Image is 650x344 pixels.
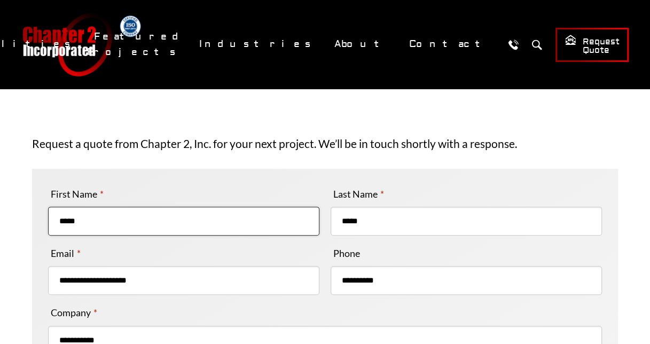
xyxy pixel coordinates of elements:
[192,33,322,56] a: Industries
[32,135,618,153] p: Request a quote from Chapter 2, Inc. for your next project. We’ll be in touch shortly with a resp...
[21,13,112,76] a: Chapter 2 Incorporated
[402,33,498,56] a: Contact
[331,185,387,202] label: Last Name
[48,185,106,202] label: First Name
[48,304,100,321] label: Company
[555,28,629,62] a: Request Quote
[48,245,83,262] label: Email
[527,35,546,54] button: Search
[565,34,620,56] span: Request Quote
[87,25,187,64] a: Featured Projects
[503,35,523,54] a: Call Us
[327,33,397,56] a: About
[331,245,363,262] label: Phone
